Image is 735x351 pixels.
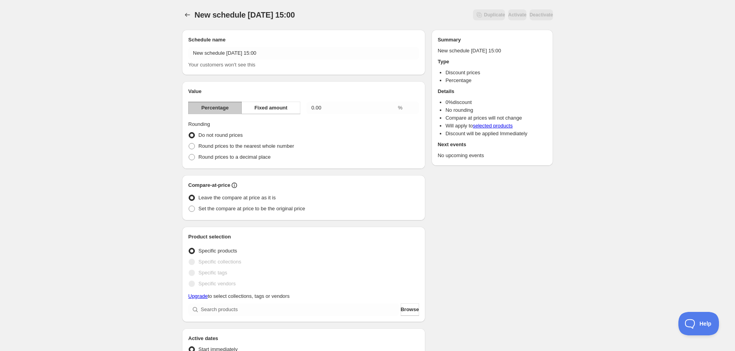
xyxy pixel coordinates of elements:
span: Rounding [188,121,210,127]
p: New schedule [DATE] 15:00 [438,47,547,55]
span: Round prices to the nearest whole number [198,143,294,149]
button: Browse [401,303,419,316]
iframe: Toggle Customer Support [678,312,719,335]
span: Browse [401,306,419,313]
p: to select collections, tags or vendors [188,292,419,300]
h2: Summary [438,36,547,44]
h2: Compare-at-price [188,181,230,189]
h2: Type [438,58,547,66]
span: Your customers won't see this [188,62,255,68]
span: Round prices to a decimal place [198,154,271,160]
a: Upgrade [188,293,208,299]
input: Search products [201,303,399,316]
span: % [398,105,403,111]
span: Specific tags [198,270,227,276]
button: Fixed amount [241,102,300,114]
span: Percentage [201,104,228,112]
li: 0 % discount [446,98,547,106]
li: Discount prices [446,69,547,77]
h2: Schedule name [188,36,419,44]
span: New schedule [DATE] 15:00 [194,11,295,19]
span: Set the compare at price to be the original price [198,206,305,211]
button: Schedules [182,9,193,20]
span: Leave the compare at price as it is [198,195,276,201]
span: Specific products [198,248,237,254]
h2: Details [438,88,547,95]
li: Discount will be applied Immediately [446,130,547,138]
h2: Next events [438,141,547,149]
button: Percentage [188,102,242,114]
h2: Value [188,88,419,95]
p: No upcoming events [438,152,547,159]
span: Specific vendors [198,281,235,287]
a: selected products [473,123,513,129]
span: Specific collections [198,259,241,265]
li: Percentage [446,77,547,84]
h2: Active dates [188,335,419,342]
li: Will apply to [446,122,547,130]
li: No rounding [446,106,547,114]
span: Do not round prices [198,132,243,138]
span: Fixed amount [254,104,287,112]
li: Compare at prices will not change [446,114,547,122]
h2: Product selection [188,233,419,241]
